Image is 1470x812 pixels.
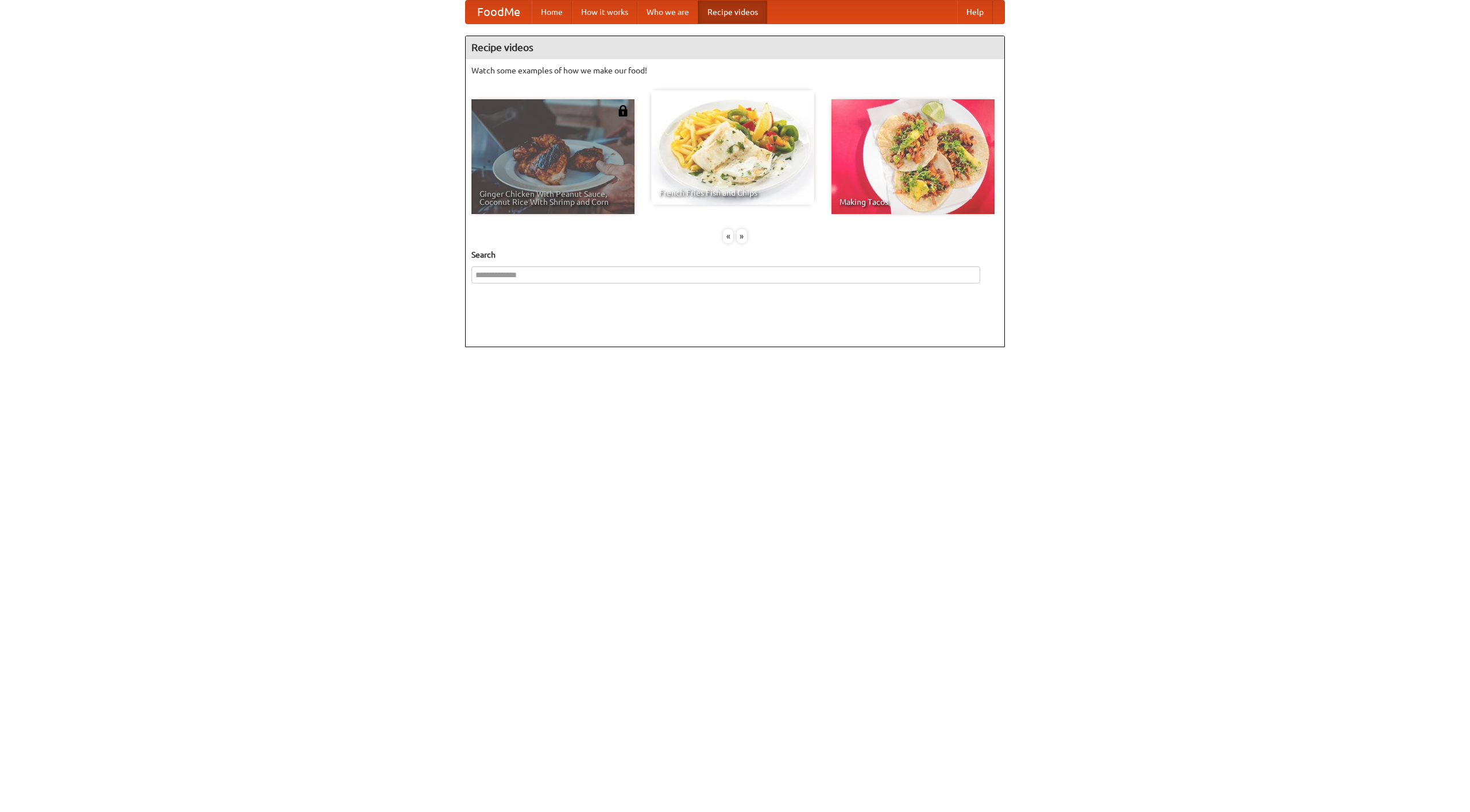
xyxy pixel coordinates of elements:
a: Who we are [637,1,698,24]
div: » [737,229,747,243]
p: Watch some examples of how we make our food! [471,65,999,76]
a: Recipe videos [698,1,767,24]
span: French Fries Fish and Chips [659,189,806,197]
a: Making Tacos [831,99,995,214]
a: Help [957,1,993,24]
span: Making Tacos [840,198,987,206]
h4: Recipe videos [466,36,1004,59]
a: FoodMe [466,1,532,24]
a: Home [532,1,572,24]
a: How it works [572,1,637,24]
div: « [723,229,733,243]
img: 483408.png [617,105,629,116]
a: French Fries Fish and Chips [651,90,814,205]
h5: Search [471,249,999,261]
